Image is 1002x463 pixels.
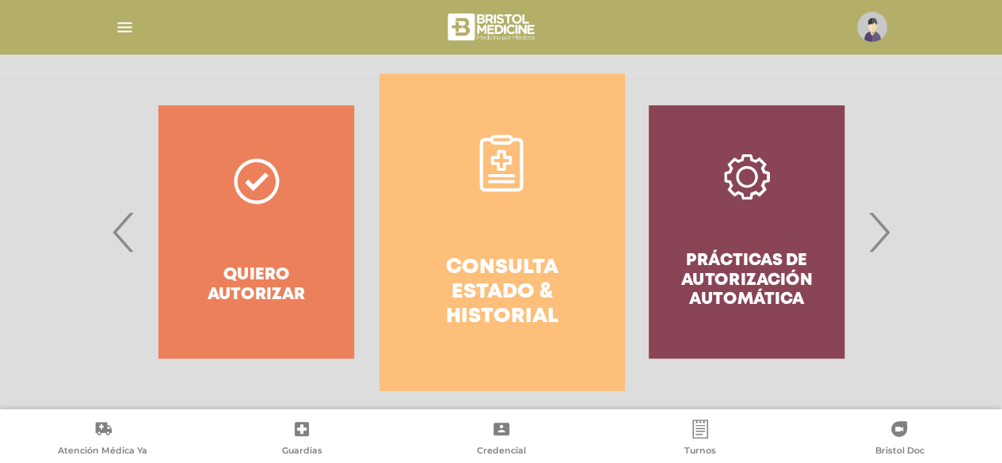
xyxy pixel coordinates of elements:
img: Cober_menu-lines-white.svg [115,17,135,37]
span: Previous [109,189,139,275]
span: Bristol Doc [874,445,924,459]
a: Guardias [202,419,401,460]
span: Credencial [477,445,526,459]
span: Next [863,189,894,275]
img: profile-placeholder.svg [857,12,887,42]
a: Atención Médica Ya [3,419,202,460]
a: Credencial [402,419,600,460]
span: Guardias [282,445,322,459]
span: Turnos [684,445,716,459]
span: Atención Médica Ya [58,445,147,459]
img: bristol-medicine-blanco.png [445,8,539,46]
a: Bristol Doc [800,419,999,460]
a: Consulta estado & historial [379,74,624,390]
h4: Consulta estado & historial [408,256,596,330]
a: Turnos [600,419,799,460]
